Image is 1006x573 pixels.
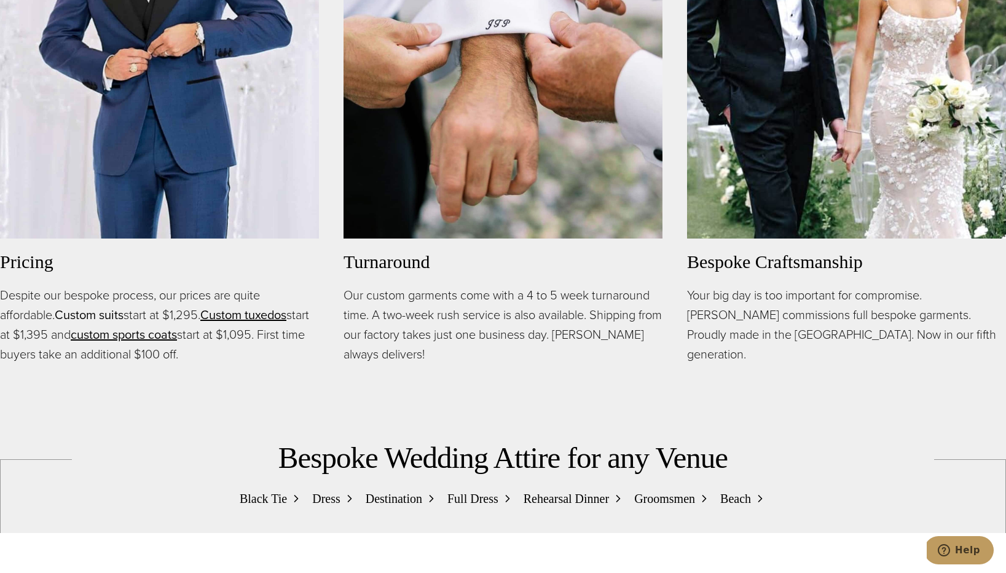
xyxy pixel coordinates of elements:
a: Beach [720,489,766,508]
a: Rehearsal Dinner [524,489,624,508]
a: Custom suits [55,306,124,324]
span: Dress [312,489,340,508]
a: Black Tie [240,489,302,508]
a: Destination [366,489,438,508]
h2: Bespoke Wedding Attire for any Venue [37,440,969,476]
span: Destination [366,489,422,508]
a: Full Dress [447,489,514,508]
a: Groomsmen [634,489,710,508]
iframe: Opens a widget where you can chat to one of our agents [927,536,994,567]
a: Custom tuxedos [200,306,286,324]
p: Our custom garments come with a 4 to 5 week turnaround time. A two-week rush service is also avai... [344,285,662,364]
h3: Turnaround [344,248,662,275]
span: Black Tie [240,489,287,508]
a: custom sports coats [71,325,177,344]
span: Beach [720,489,751,508]
p: Your big day is too important for compromise. [PERSON_NAME] commissions full bespoke garments. Pr... [687,285,1006,364]
span: Full Dress [447,489,498,508]
span: Groomsmen [634,489,695,508]
span: Rehearsal Dinner [524,489,609,508]
a: Dress [312,489,356,508]
h3: Bespoke Craftsmanship [687,248,1006,275]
